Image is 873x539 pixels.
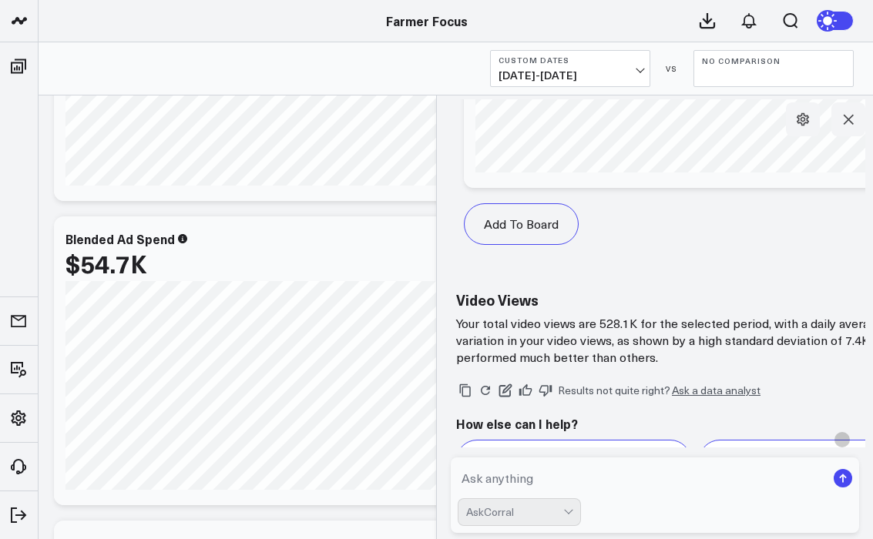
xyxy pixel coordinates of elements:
button: No Comparison [693,50,854,87]
span: [DATE] - [DATE] [499,69,642,82]
div: $54.7K [65,249,147,277]
b: Custom Dates [499,55,642,65]
span: Results not quite right? [558,383,670,397]
div: Blended Ad Spend [65,230,175,247]
button: Copy [456,381,475,400]
button: What is my average cost per click? [456,440,691,481]
a: Farmer Focus [386,12,468,29]
button: Custom Dates[DATE]-[DATE] [490,50,650,87]
div: VS [658,64,686,73]
b: No Comparison [702,56,845,65]
div: AskCorral [466,506,563,518]
button: Add To Board [464,203,579,245]
a: Ask a data analyst [672,385,761,396]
